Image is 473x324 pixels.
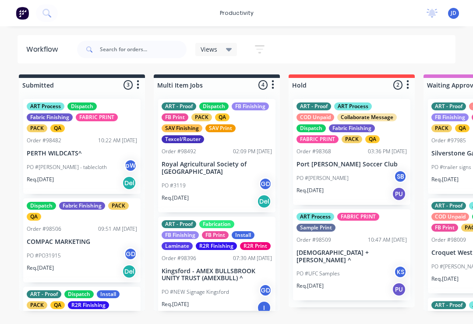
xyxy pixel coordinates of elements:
div: Del [122,264,136,278]
div: R2R Print [240,242,271,250]
div: Order #97985 [431,137,466,144]
p: PERTH WILDCATS^ [27,150,137,157]
div: Del [122,176,136,190]
div: I [257,301,271,315]
div: FABRIC PRINT [337,213,379,221]
div: ART - Proof [431,301,466,309]
div: Fabric Finishing [329,124,375,132]
p: PO #[PERSON_NAME] - tablecloth [27,163,107,171]
div: productivity [215,7,258,20]
div: DispatchFabric FinishingPACKQAOrder #9850609:51 AM [DATE]COMPAC MARKETINGPO #PO31915GDReq.[DATE]Del [23,198,141,282]
div: Order #98009 [431,236,466,244]
div: ART Process [297,213,334,221]
div: Collaborate Message [337,113,397,121]
div: ART ProcessFABRIC PRINTSample PrintOrder #9850910:47 AM [DATE][DEMOGRAPHIC_DATA] + [PERSON_NAME] ... [293,209,410,301]
div: Dispatch [199,102,229,110]
p: Req. [DATE] [162,194,189,202]
div: GD [259,177,272,190]
div: 07:30 AM [DATE] [233,254,272,262]
div: FB Print [431,224,458,232]
div: Fabric Finishing [59,202,105,210]
p: Req. [DATE] [162,300,189,308]
div: FABRIC PRINT [76,113,118,121]
div: FABRIC PRINT [297,135,339,143]
div: QA [365,135,380,143]
div: 02:09 PM [DATE] [233,148,272,155]
div: SB [394,170,407,183]
div: PACK [108,202,129,210]
p: PO #[PERSON_NAME] [297,174,349,182]
div: Fabric Finishing [27,113,73,121]
span: JD [451,9,456,17]
div: Fabrication [199,220,234,228]
div: ART - Proof [27,290,61,298]
div: FB Finishing [431,113,469,121]
div: Install [232,231,254,239]
div: QA [50,124,65,132]
div: ART - ProofFabricationFB FinishingFB PrintInstallLaminateR2R FinishingR2R PrintOrder #9839607:30 ... [158,217,275,319]
div: PACK [431,124,452,132]
div: PU [392,187,406,201]
p: PO #NEW Signage Kingsford [162,288,229,296]
div: Order #98482 [27,137,61,144]
div: Order #98368 [297,148,331,155]
div: 10:47 AM [DATE] [368,236,407,244]
div: ART - ProofART ProcessCOD UnpaidCollaborate MessageDispatchFabric FinishingFABRIC PRINTPACKQAOrde... [293,99,410,205]
div: COD Unpaid [297,113,334,121]
div: Texcel/Router [162,135,204,143]
p: PO #3119 [162,182,186,190]
p: COMPAC MARKETING [27,238,137,246]
p: Port [PERSON_NAME] Soccer Club [297,161,407,168]
div: FB Finishing [162,231,199,239]
p: PO #PO31915 [27,252,61,260]
div: 10:22 AM [DATE] [98,137,137,144]
div: QA [455,124,469,132]
div: Laminate [162,242,193,250]
input: Search for orders... [100,41,187,58]
p: Req. [DATE] [431,275,459,283]
div: GD [124,247,137,261]
div: ART - ProofDispatchFB FinishingFB PrintPACKQASAV FinishingSAV PrintTexcel/RouterOrder #9849202:09... [158,99,275,212]
div: Install [97,290,120,298]
span: Views [201,45,217,54]
div: ART Process [27,102,64,110]
div: Dispatch [64,290,94,298]
div: QA [27,213,41,221]
div: Order #98509 [297,236,331,244]
div: pW [124,159,137,172]
div: Del [257,194,271,208]
div: R2R Finishing [196,242,237,250]
div: PACK [342,135,362,143]
div: KS [394,265,407,278]
div: Dispatch [27,202,56,210]
p: Req. [DATE] [27,176,54,183]
p: [DEMOGRAPHIC_DATA] + [PERSON_NAME] ^ [297,249,407,264]
div: ART Process [334,102,372,110]
div: ART ProcessDispatchFabric FinishingFABRIC PRINTPACKQAOrder #9848210:22 AM [DATE]PERTH WILDCATS^PO... [23,99,141,194]
div: PACK [27,301,47,309]
div: QA [215,113,229,121]
div: PACK [191,113,212,121]
div: PU [392,282,406,296]
div: Order #98506 [27,225,61,233]
div: COD Unpaid [431,213,469,221]
div: SAV Print [205,124,236,132]
div: R2R Finishing [68,301,109,309]
div: FB Finishing [232,102,269,110]
div: ART - Proof [297,102,331,110]
div: Dispatch [297,124,326,132]
p: Royal Agricultural Society of [GEOGRAPHIC_DATA] [162,161,272,176]
p: Req. [DATE] [27,264,54,272]
img: Factory [16,7,29,20]
div: Workflow [26,44,62,55]
div: SAV Finishing [162,124,202,132]
p: Req. [DATE] [431,176,459,183]
div: ART - Proof [162,102,196,110]
div: FB Print [202,231,229,239]
div: ART - Proof [162,220,196,228]
div: PACK [27,124,47,132]
div: Dispatch [67,102,97,110]
p: Req. [DATE] [297,187,324,194]
div: QA [50,301,65,309]
p: PO #UFC Samples [297,270,340,278]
